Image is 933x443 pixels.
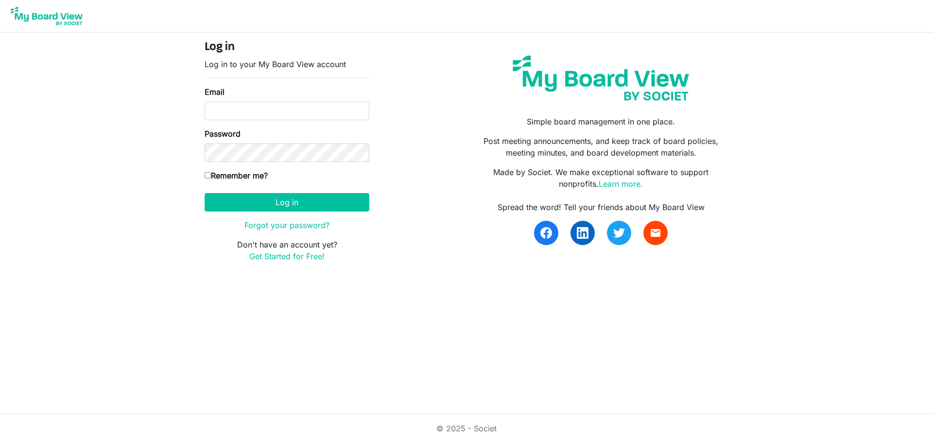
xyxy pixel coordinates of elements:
p: Simple board management in one place. [474,116,728,127]
span: email [650,227,661,239]
input: Remember me? [205,172,211,178]
img: twitter.svg [613,227,625,239]
label: Remember me? [205,170,268,181]
a: email [643,221,668,245]
img: facebook.svg [540,227,552,239]
p: Made by Societ. We make exceptional software to support nonprofits. [474,166,728,190]
a: Get Started for Free! [249,251,325,261]
div: Spread the word! Tell your friends about My Board View [474,201,728,213]
img: my-board-view-societ.svg [505,48,696,108]
p: Log in to your My Board View account [205,58,369,70]
img: My Board View Logo [8,4,86,28]
button: Log in [205,193,369,212]
label: Email [205,86,225,98]
img: linkedin.svg [577,227,588,239]
a: © 2025 - Societ [436,424,497,433]
label: Password [205,128,241,140]
a: Forgot your password? [244,220,329,230]
a: Learn more. [599,179,643,189]
p: Don't have an account yet? [205,239,369,262]
p: Post meeting announcements, and keep track of board policies, meeting minutes, and board developm... [474,135,728,159]
h4: Log in [205,40,369,54]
